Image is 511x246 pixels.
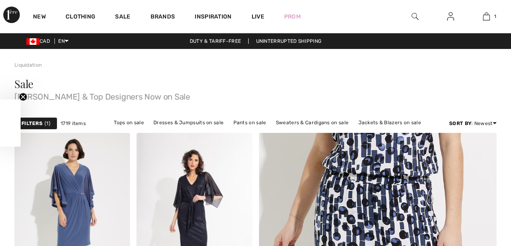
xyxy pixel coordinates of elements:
img: 1ère Avenue [3,7,20,23]
span: 1 [494,13,496,20]
button: Close teaser [19,93,27,101]
iframe: Opens a widget where you can find more information [458,184,503,205]
a: Live [252,12,264,21]
a: 1 [469,12,504,21]
a: Sign In [440,12,461,22]
a: Clothing [66,13,95,22]
img: search the website [412,12,419,21]
a: Liquidation [14,62,42,68]
span: EN [58,38,68,44]
span: CAD [26,38,53,44]
a: Pants on sale [229,117,271,128]
a: Outerwear on sale [262,128,315,139]
img: Canadian Dollar [26,38,40,45]
img: My Info [447,12,454,21]
a: Prom [284,12,301,21]
span: [PERSON_NAME] & Top Designers Now on Sale [14,89,497,101]
a: Brands [151,13,175,22]
a: New [33,13,46,22]
strong: Sort By [449,121,471,126]
img: My Bag [483,12,490,21]
div: : Newest [449,120,497,127]
span: 1 [45,120,50,127]
span: 1719 items [61,120,86,127]
a: Jackets & Blazers on sale [354,117,426,128]
span: Sale [14,77,33,91]
span: Inspiration [195,13,231,22]
a: Sweaters & Cardigans on sale [272,117,353,128]
a: Tops on sale [110,117,148,128]
strong: Filters [21,120,42,127]
a: Sale [115,13,130,22]
a: Dresses & Jumpsuits on sale [149,117,228,128]
a: Skirts on sale [220,128,261,139]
